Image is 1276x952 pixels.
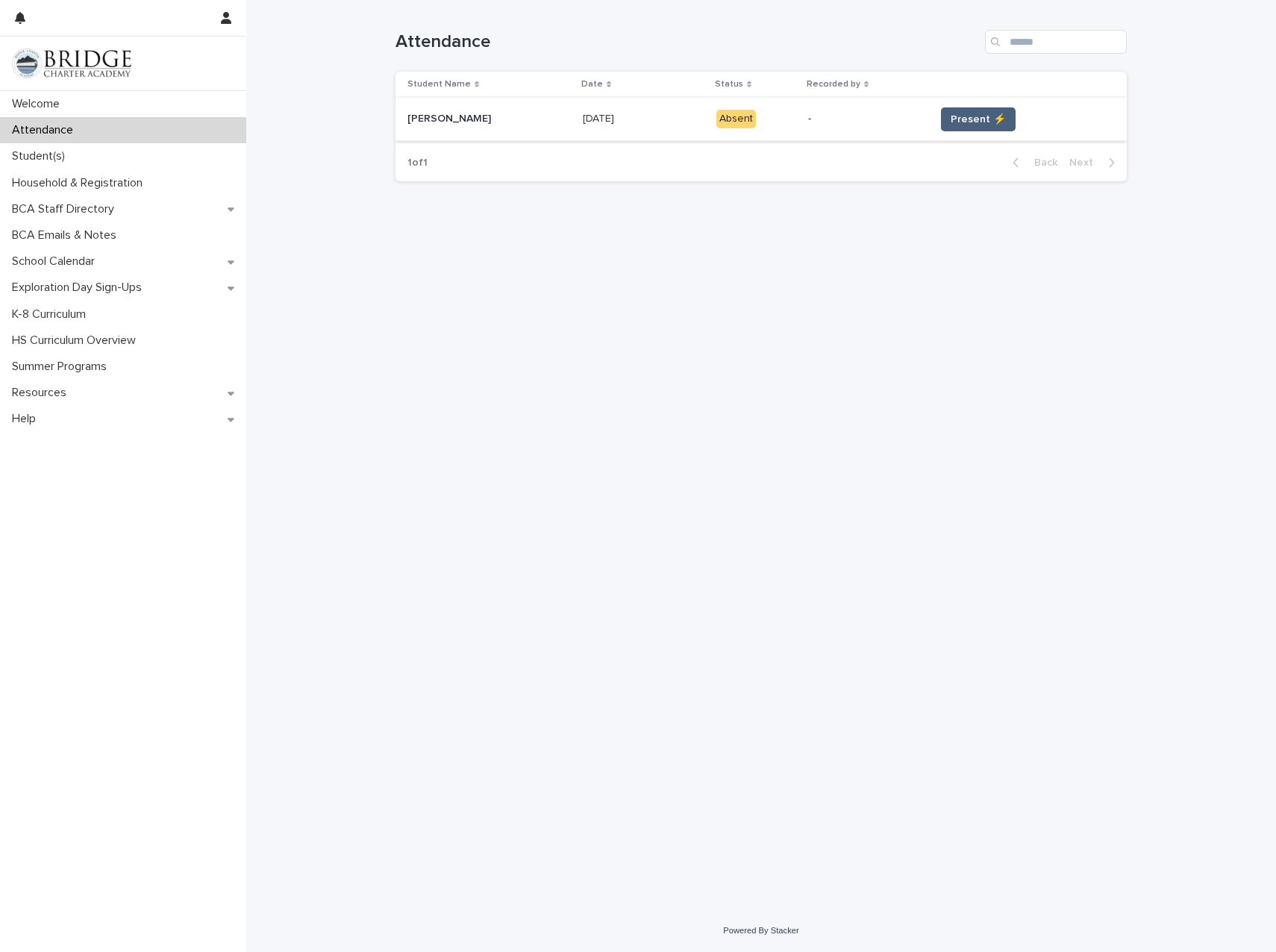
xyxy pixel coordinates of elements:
[951,112,1006,127] span: Present ⚡
[6,254,107,269] p: School Calendar
[1001,156,1063,169] button: Back
[941,107,1016,131] button: Present ⚡
[395,98,1127,141] tr: [PERSON_NAME][PERSON_NAME] [DATE][DATE] Absent-Present ⚡
[6,281,154,295] p: Exploration Day Sign-Ups
[581,76,603,93] p: Date
[1069,157,1102,168] span: Next
[6,202,126,216] p: BCA Staff Directory
[6,228,128,242] p: BCA Emails & Notes
[583,110,617,125] p: [DATE]
[6,307,98,322] p: K-8 Curriculum
[715,76,743,93] p: Status
[716,110,756,128] div: Absent
[1063,156,1127,169] button: Next
[6,412,48,426] p: Help
[6,386,78,400] p: Resources
[6,333,148,348] p: HS Curriculum Overview
[6,149,77,163] p: Student(s)
[985,30,1127,54] input: Search
[395,31,979,53] h1: Attendance
[12,48,131,78] img: V1C1m3IdTEidaUdm9Hs0
[407,110,494,125] p: [PERSON_NAME]
[808,113,923,125] p: -
[6,176,154,190] p: Household & Registration
[407,76,471,93] p: Student Name
[395,145,440,181] p: 1 of 1
[6,123,85,137] p: Attendance
[807,76,860,93] p: Recorded by
[723,926,798,935] a: Powered By Stacker
[1025,157,1057,168] span: Back
[6,360,119,374] p: Summer Programs
[6,97,72,111] p: Welcome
